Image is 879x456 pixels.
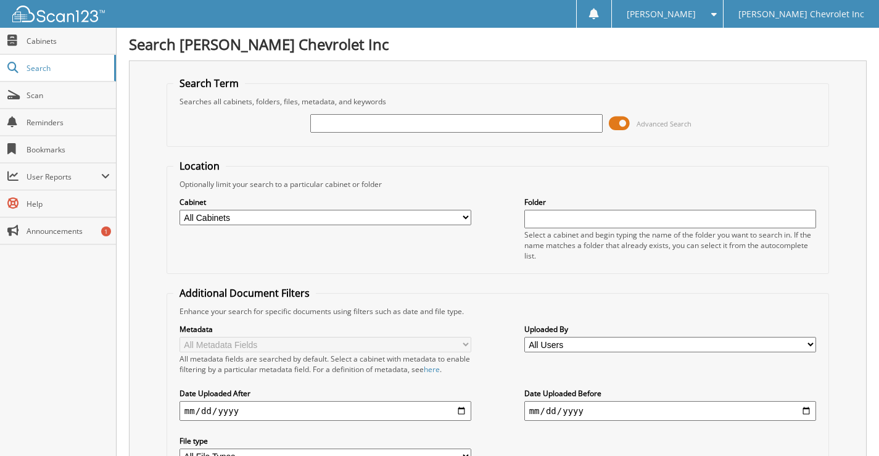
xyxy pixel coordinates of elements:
[12,6,105,22] img: scan123-logo-white.svg
[101,226,111,236] div: 1
[627,10,696,18] span: [PERSON_NAME]
[524,401,817,421] input: end
[180,197,472,207] label: Cabinet
[173,306,822,317] div: Enhance your search for specific documents using filters such as date and file type.
[738,10,864,18] span: [PERSON_NAME] Chevrolet Inc
[27,226,110,236] span: Announcements
[173,96,822,107] div: Searches all cabinets, folders, files, metadata, and keywords
[27,63,108,73] span: Search
[524,197,817,207] label: Folder
[180,401,472,421] input: start
[637,119,691,128] span: Advanced Search
[173,159,226,173] legend: Location
[180,388,472,399] label: Date Uploaded After
[173,179,822,189] div: Optionally limit your search to a particular cabinet or folder
[27,36,110,46] span: Cabinets
[524,388,817,399] label: Date Uploaded Before
[129,34,867,54] h1: Search [PERSON_NAME] Chevrolet Inc
[27,144,110,155] span: Bookmarks
[27,172,101,182] span: User Reports
[173,77,245,90] legend: Search Term
[180,324,472,334] label: Metadata
[524,230,817,261] div: Select a cabinet and begin typing the name of the folder you want to search in. If the name match...
[180,354,472,375] div: All metadata fields are searched by default. Select a cabinet with metadata to enable filtering b...
[524,324,817,334] label: Uploaded By
[173,286,316,300] legend: Additional Document Filters
[27,199,110,209] span: Help
[424,364,440,375] a: here
[27,90,110,101] span: Scan
[27,117,110,128] span: Reminders
[180,436,472,446] label: File type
